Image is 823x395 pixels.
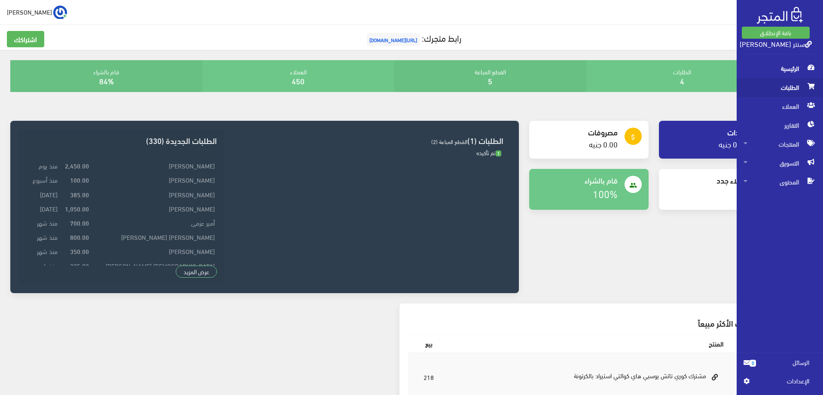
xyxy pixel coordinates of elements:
span: 0 [750,360,756,367]
a: الرئيسية [737,59,823,78]
a: التقارير [737,116,823,135]
a: اﻹعدادات [744,376,816,390]
img: ... [53,6,67,19]
div: العملاء [202,60,394,92]
a: المنتجات [737,135,823,154]
span: المنتجات [744,135,816,154]
a: 0.00 جنيه [719,137,747,151]
a: سنتر [PERSON_NAME] [740,37,812,50]
h4: إيرادات [666,128,747,136]
th: المنتج [449,334,730,353]
a: المحتوى [737,173,823,192]
strong: 225.00 [70,261,89,270]
span: الرئيسية [744,59,816,78]
strong: 350.00 [70,246,89,256]
span: [PERSON_NAME] [7,6,52,17]
td: [DATE] [26,187,60,201]
span: التقارير [744,116,816,135]
h3: الطلبات الجديدة (330) [26,136,216,144]
td: [DATE] [26,201,60,215]
i: people [629,181,637,189]
a: 100% [593,184,618,202]
a: رابط متجرك:[URL][DOMAIN_NAME] [365,30,461,46]
td: [PERSON_NAME] [91,187,217,201]
td: منذ شهرين [26,258,60,273]
a: 0 الرسائل [744,358,816,376]
td: [PERSON_NAME] [91,244,217,258]
td: أمير عزمى [91,216,217,230]
a: 450 [292,73,305,88]
td: منذ يوم [26,159,60,173]
span: [URL][DOMAIN_NAME] [367,33,420,46]
td: منذ شهر [26,216,60,230]
a: اشتراكك [7,31,44,47]
td: [PERSON_NAME] [91,173,217,187]
strong: 2,450.00 [65,161,89,170]
strong: 100.00 [70,175,89,184]
span: 1 [496,150,501,157]
h3: الطلبات (1) [231,136,503,144]
span: الرسائل [763,358,809,367]
strong: 385.00 [70,190,89,199]
td: منذ أسبوع [26,173,60,187]
h4: مصروفات [536,128,618,136]
span: اﻹعدادات [756,376,809,386]
strong: 800.00 [70,232,89,242]
span: المحتوى [744,173,816,192]
h4: عملاء جدد [666,176,747,184]
a: الطلبات [737,78,823,97]
td: منذ شهر [26,230,60,244]
td: [PERSON_NAME] [91,201,217,215]
span: الطلبات [744,78,816,97]
strong: 700.00 [70,218,89,227]
a: باقة الإنطلاق [742,27,810,39]
th: بيع [408,334,449,353]
span: العملاء [744,97,816,116]
a: العملاء [737,97,823,116]
a: 5 [488,73,492,88]
h4: قام بالشراء [536,176,618,184]
td: [PERSON_NAME] [91,159,217,173]
a: 84% [99,73,114,88]
span: التسويق [744,154,816,173]
div: القطع المباعة [394,60,586,92]
strong: 1,050.00 [65,204,89,213]
a: 4 [680,73,684,88]
a: 0.00 جنيه [589,137,618,151]
td: [DEMOGRAPHIC_DATA] [PERSON_NAME] [91,258,217,273]
span: تم تأكيده [476,147,501,158]
div: قام بالشراء [10,60,202,92]
a: ... [PERSON_NAME] [7,5,67,19]
div: الطلبات [586,60,778,92]
td: [PERSON_NAME] [PERSON_NAME] [91,230,217,244]
span: القطع المباعة (2) [431,136,467,147]
i: attach_money [629,133,637,141]
h3: المنتجات الأكثر مبيعاً [415,319,763,327]
img: . [757,7,803,24]
a: عرض المزيد [176,266,217,278]
td: منذ شهر [26,244,60,258]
